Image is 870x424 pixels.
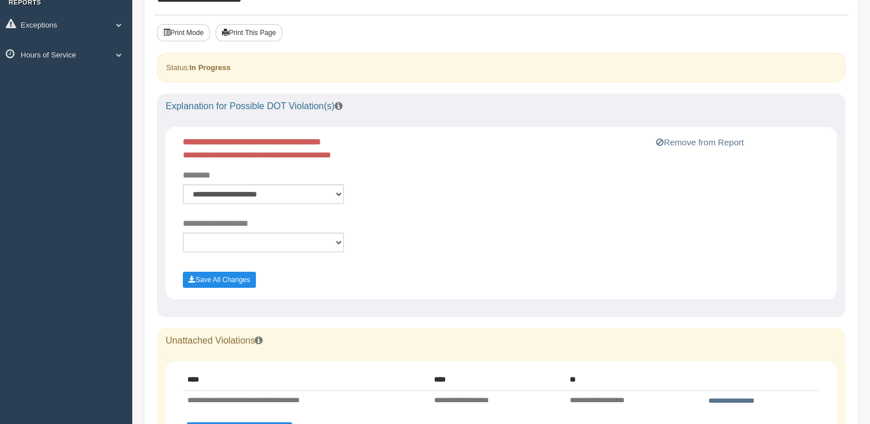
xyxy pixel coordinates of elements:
div: Status: [157,53,845,82]
div: Unattached Violations [157,328,845,353]
button: Remove from Report [653,136,747,149]
div: Explanation for Possible DOT Violation(s) [157,94,845,119]
button: Save [183,272,256,288]
button: Print This Page [216,24,282,41]
strong: In Progress [189,63,231,72]
button: Print Mode [157,24,210,41]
